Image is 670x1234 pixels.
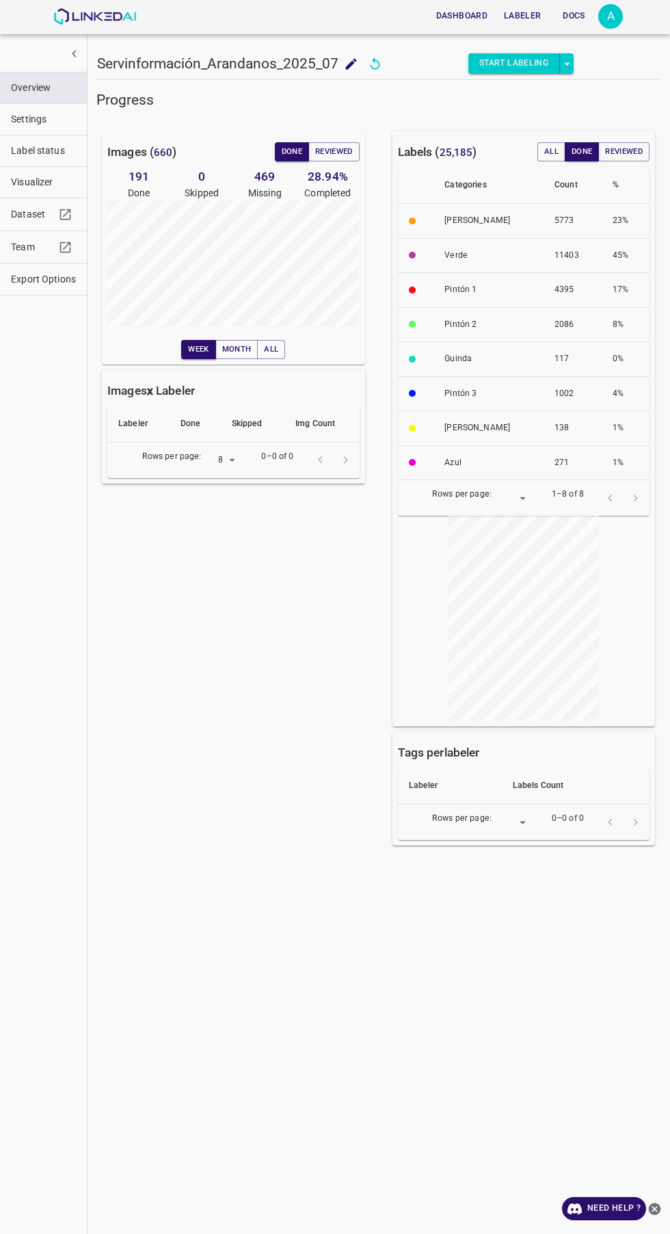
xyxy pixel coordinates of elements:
button: select role [560,53,574,74]
span: Visualizer [11,175,76,189]
th: Labeler [107,406,170,443]
p: Skipped [170,186,233,200]
span: 25,185 [440,146,473,159]
button: All [257,340,285,359]
th: Labeler [398,767,502,804]
th: [PERSON_NAME] [433,411,544,446]
th: Pintón 3 [433,376,544,411]
th: Guinda [433,342,544,377]
th: Azul [433,445,544,480]
th: Labels Count [502,767,649,804]
h6: Tags per labeler [398,743,480,762]
th: Pintón 2 [433,307,544,342]
h6: 469 [233,167,296,186]
th: 8% [602,307,649,342]
div: A [598,4,623,29]
h5: Progress [96,90,660,109]
span: Export Options [11,272,76,287]
button: Reviewed [598,142,649,161]
span: Overview [11,81,76,95]
p: Missing [233,186,296,200]
div: 8 [206,451,239,470]
th: 2086 [544,307,602,342]
th: 138 [544,411,602,446]
th: 45% [602,238,649,273]
button: Done [565,142,599,161]
button: close-help [646,1197,663,1220]
h5: Servinformación_Arandanos_2025_07 [97,54,338,73]
th: Count [544,167,602,204]
h6: 191 [107,167,170,186]
h6: 0 [170,167,233,186]
th: 117 [544,342,602,377]
p: Rows per page: [142,451,202,463]
th: 0% [602,342,649,377]
button: Start Labeling [468,53,560,74]
th: % [602,167,649,204]
span: Dataset [11,207,55,222]
button: Open settings [598,4,623,29]
th: Pintón 1 [433,273,544,308]
a: Dashboard [428,2,496,30]
h6: 28.94 % [296,167,359,186]
th: Done [170,406,221,443]
div: split button [468,53,574,74]
h6: Labels ( ) [398,142,477,161]
button: Done [275,142,309,161]
a: Need Help ? [562,1197,646,1220]
button: Reviewed [308,142,360,161]
img: LinkedAI [53,8,136,25]
h6: Images Labeler [107,381,195,400]
div: ​ [497,489,530,508]
b: x [147,384,153,397]
th: Img Count [284,406,360,443]
p: Done [107,186,170,200]
th: Categories [433,167,544,204]
th: 23% [602,204,649,239]
th: Skipped [221,406,284,443]
h6: Images ( ) [107,142,177,161]
button: Week [181,340,215,359]
p: 0–0 of 0 [552,813,584,825]
a: Docs [549,2,598,30]
button: All [537,142,565,161]
th: 1% [602,411,649,446]
span: Label status [11,144,76,158]
th: 4% [602,376,649,411]
button: Dashboard [431,5,493,27]
button: Month [215,340,258,359]
th: 1% [602,445,649,480]
button: show more [62,41,87,66]
button: Docs [552,5,595,27]
button: Labeler [498,5,546,27]
div: ​ [497,813,530,832]
th: 5773 [544,204,602,239]
p: 0–0 of 0 [261,451,293,463]
span: 660 [154,146,172,159]
th: 17% [602,273,649,308]
p: 1–8 of 8 [552,488,584,501]
th: Verde [433,238,544,273]
p: Rows per page: [432,813,492,825]
th: [PERSON_NAME] [433,204,544,239]
a: Labeler [496,2,549,30]
p: Completed [296,186,359,200]
button: add to shopping cart [338,51,364,77]
p: Rows per page: [432,488,492,501]
th: 4395 [544,273,602,308]
th: 271 [544,445,602,480]
th: 1002 [544,376,602,411]
th: 11403 [544,238,602,273]
span: Settings [11,112,76,127]
span: Team [11,240,55,254]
